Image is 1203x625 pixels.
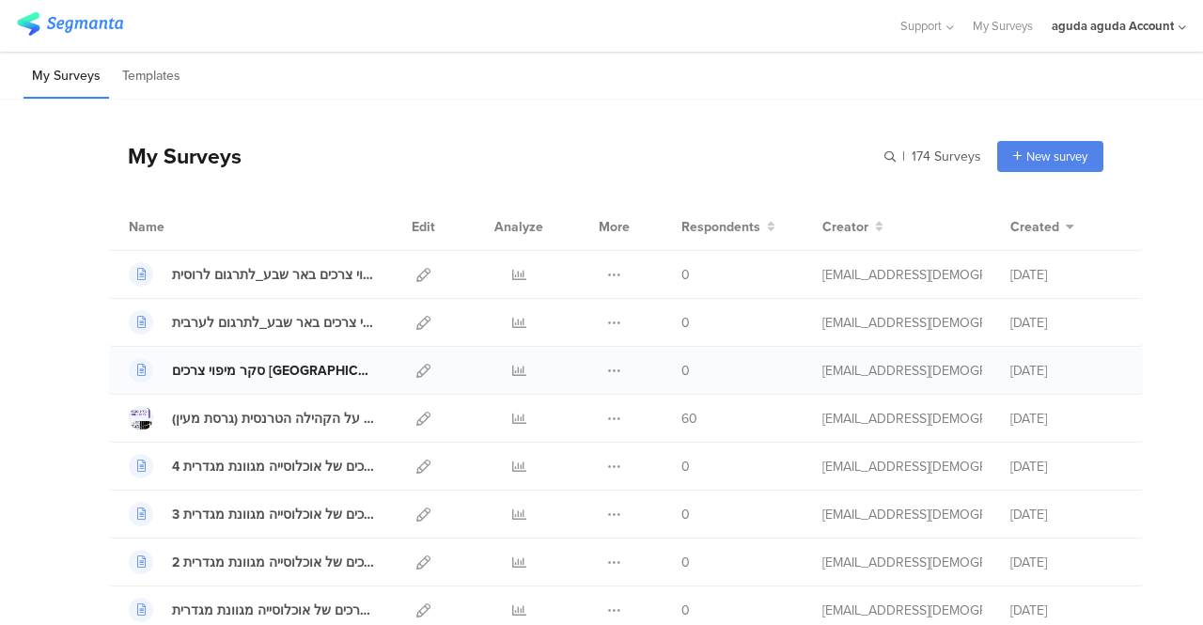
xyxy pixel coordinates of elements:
li: My Surveys [23,55,109,99]
a: סקר עמדות מטפלים.ות על הקהילה הטרנסית (גרסת מעין) [129,406,375,430]
span: 0 [681,457,690,477]
div: 4 אפיון צרכים של אוכלוסייה מגוונת מגדרית [172,457,375,477]
div: סקר מיפוי צרכים באר שבע_לתרגום לערבית [172,313,375,333]
span: | [899,147,908,166]
a: 4 אפיון צרכים של אוכלוסייה מגוונת מגדרית [129,454,375,478]
button: Created [1010,217,1074,237]
div: 3 אפיון צרכים של אוכלוסייה מגוונת מגדרית [172,505,375,524]
div: digital@lgbt.org.il [822,409,982,429]
button: Respondents [681,217,775,237]
span: Support [900,17,942,35]
div: [DATE] [1010,601,1123,620]
div: [DATE] [1010,457,1123,477]
div: 2 אפיון צרכים של אוכלוסייה מגוונת מגדרית [172,553,375,572]
div: aguda aguda Account [1052,17,1174,35]
span: Respondents [681,217,760,237]
div: More [594,203,634,250]
div: סקר מיפוי צרכים באר שבע_לתרגום לרוסית [172,265,375,285]
a: סקר מיפוי צרכים [GEOGRAPHIC_DATA] [129,358,375,383]
div: research@lgbt.org.il [822,505,982,524]
div: [DATE] [1010,409,1123,429]
div: Name [129,217,242,237]
div: סקר עמדות מטפלים.ות על הקהילה הטרנסית (גרסת מעין) [172,409,375,429]
a: 2 אפיון צרכים של אוכלוסייה מגוונת מגדרית [129,550,375,574]
span: 0 [681,361,690,381]
div: Analyze [491,203,547,250]
div: [DATE] [1010,553,1123,572]
a: סקר מיפוי צרכים באר שבע_לתרגום לערבית [129,310,375,335]
span: 0 [681,313,690,333]
span: 0 [681,601,690,620]
a: אפיון צרכים של אוכלוסייה מגוונת מגדרית [129,598,375,622]
button: Creator [822,217,883,237]
a: 3 אפיון צרכים של אוכלוסייה מגוונת מגדרית [129,502,375,526]
span: 174 Surveys [912,147,981,166]
div: research@lgbt.org.il [822,265,982,285]
span: 0 [681,265,690,285]
span: 60 [681,409,697,429]
img: segmanta logo [17,12,123,36]
span: 0 [681,553,690,572]
div: [DATE] [1010,265,1123,285]
div: research@lgbt.org.il [822,553,982,572]
div: research@lgbt.org.il [822,361,982,381]
span: 0 [681,505,690,524]
div: אפיון צרכים של אוכלוסייה מגוונת מגדרית [172,601,375,620]
span: Creator [822,217,868,237]
div: My Surveys [109,140,242,172]
div: [DATE] [1010,313,1123,333]
span: Created [1010,217,1059,237]
span: New survey [1026,148,1087,165]
div: סקר מיפוי צרכים באר שבע [172,361,375,381]
li: Templates [114,55,189,99]
div: research@lgbt.org.il [822,313,982,333]
div: Edit [403,203,444,250]
div: [DATE] [1010,361,1123,381]
div: research@lgbt.org.il [822,457,982,477]
div: research@lgbt.org.il [822,601,982,620]
div: [DATE] [1010,505,1123,524]
a: סקר מיפוי צרכים באר שבע_לתרגום לרוסית [129,262,375,287]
